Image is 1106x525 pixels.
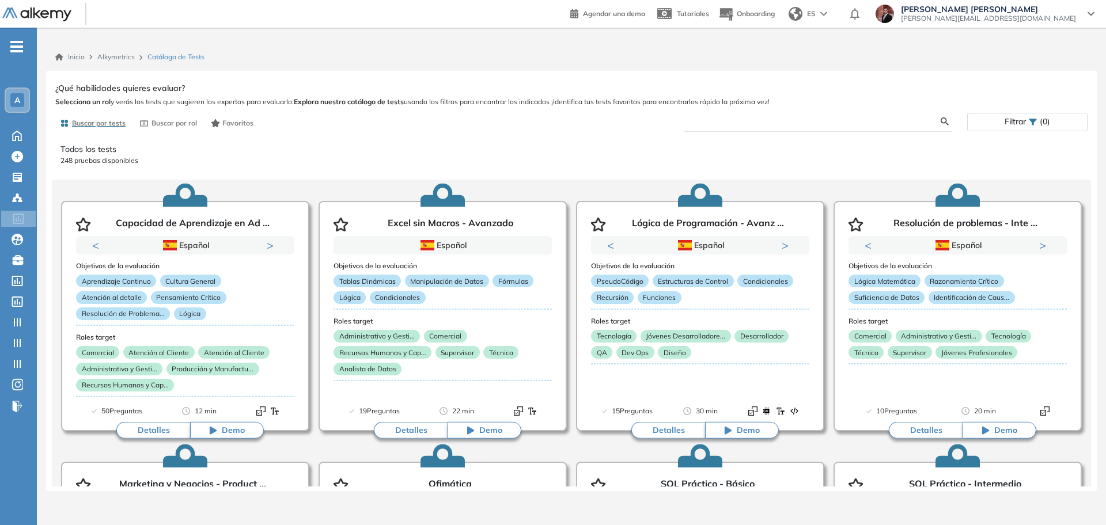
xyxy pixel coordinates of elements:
p: Condicionales [370,291,426,304]
button: 1 [944,254,958,256]
i: - [10,45,23,48]
h3: Roles target [76,333,294,341]
p: Fórmulas [493,275,533,287]
p: Suficiencia de Datos [849,291,925,304]
span: Demo [737,425,760,436]
p: Funciones [638,291,681,304]
button: Next [1039,239,1051,251]
p: Condicionales [737,275,793,287]
button: Previous [607,239,619,251]
span: 30 min [696,405,718,417]
span: 20 min [974,405,996,417]
div: Español [631,239,768,252]
p: Producción y Manufactu... [166,363,259,375]
p: Marketing y Negocios - Product ... [119,478,266,492]
button: Previous [865,239,876,251]
p: QA [591,346,612,359]
p: Estructuras de Control [653,275,734,287]
button: Buscar por rol [135,113,202,133]
img: Format test logo [762,406,771,416]
b: Explora nuestro catálogo de tests [294,97,404,106]
p: Lógica de Programación - Avanz ... [632,218,784,231]
span: 10 Preguntas [876,405,917,417]
p: Capacidad de Aprendizaje en Ad ... [116,218,270,231]
img: Format test logo [528,406,537,416]
button: Detalles [631,422,705,439]
p: Administrativo y Gesti... [334,330,420,343]
div: Español [888,239,1026,252]
p: Tablas Dinámicas [334,275,401,287]
p: Jóvenes Profesionales [935,346,1017,359]
button: Favoritos [206,113,259,133]
span: 12 min [195,405,217,417]
p: Atención al detalle [76,291,147,304]
span: Alkymetrics [97,52,135,61]
h3: Objetivos de la evaluación [591,262,809,270]
p: SQL Práctico - Básico [661,478,755,492]
h3: Roles target [591,317,809,325]
p: Técnico [483,346,518,359]
span: [PERSON_NAME][EMAIL_ADDRESS][DOMAIN_NAME] [901,14,1076,23]
button: Next [267,239,278,251]
span: Buscar por rol [151,118,197,128]
span: Demo [994,425,1017,436]
img: Format test logo [514,406,523,416]
b: Selecciona un rol [55,97,111,106]
img: Format test logo [270,406,279,416]
p: Comercial [849,330,892,343]
h3: Objetivos de la evaluación [334,262,552,270]
p: Atención al Cliente [123,346,195,359]
img: Format test logo [256,406,266,416]
p: SQL Práctico - Intermedio [909,478,1021,492]
img: Format test logo [1040,406,1050,416]
h3: Objetivos de la evaluación [849,262,1067,270]
p: Todos los tests [60,143,1082,155]
img: Logo [2,7,71,22]
span: Onboarding [737,9,775,18]
p: Pensamiento Crítico [151,291,226,304]
span: [PERSON_NAME] [PERSON_NAME] [901,5,1076,14]
button: Buscar por tests [55,113,130,133]
p: Atención al Cliente [198,346,270,359]
span: Buscar por tests [72,118,126,128]
p: Desarrollador [734,330,789,343]
p: Comercial [76,346,119,359]
img: ESP [421,240,434,250]
span: Favoritos [222,118,253,128]
img: Format test logo [776,406,785,416]
p: Lógica Matemática [849,275,921,287]
p: Técnico [849,346,884,359]
p: Analista de Datos [334,363,402,375]
p: Aprendizaje Continuo [76,275,156,287]
p: Lógica [334,291,366,304]
p: Recursos Humanos y Cap... [76,379,174,391]
button: Detalles [374,422,448,439]
span: Agendar una demo [583,9,645,18]
button: Demo [705,422,779,439]
p: 248 pruebas disponibles [60,155,1082,166]
p: Supervisor [888,346,932,359]
button: 1 [687,254,700,256]
p: Administrativo y Gesti... [896,330,982,343]
span: A [14,96,20,105]
p: Lógica [174,307,206,320]
span: Catálogo de Tests [147,52,204,62]
button: Previous [92,239,104,251]
span: (0) [1040,113,1050,130]
p: Tecnología [986,330,1031,343]
button: Detalles [889,422,963,439]
button: Detalles [116,422,190,439]
p: Razonamiento Crítico [925,275,1004,287]
a: Agendar una demo [570,6,645,20]
p: Dev Ops [616,346,654,359]
p: Identificación de Caus... [929,291,1015,304]
h3: Roles target [334,317,552,325]
span: 19 Preguntas [359,405,400,417]
p: Excel sin Macros - Avanzado [388,218,513,231]
button: 2 [963,254,972,256]
span: 50 Preguntas [101,405,142,417]
p: Manipulación de Datos [405,275,489,287]
button: Onboarding [718,2,775,26]
p: Cultura General [160,275,221,287]
img: ESP [935,240,949,250]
